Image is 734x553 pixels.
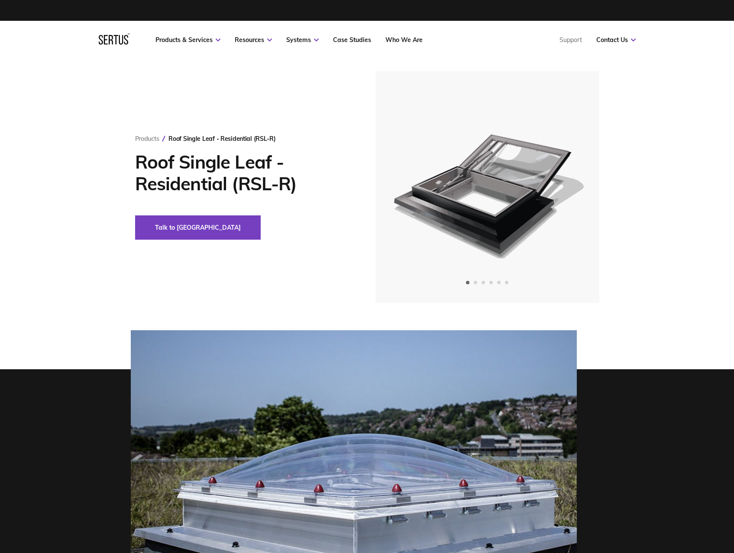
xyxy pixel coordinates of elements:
h1: Roof Single Leaf - Residential (RSL-R) [135,151,349,195]
a: Systems [286,36,319,44]
a: Who We Are [385,36,423,44]
a: Products & Services [155,36,220,44]
span: Go to slide 5 [497,281,501,284]
span: Go to slide 2 [474,281,477,284]
a: Support [559,36,582,44]
span: Go to slide 6 [505,281,508,284]
a: Resources [235,36,272,44]
span: Go to slide 3 [482,281,485,284]
a: Case Studies [333,36,371,44]
button: Talk to [GEOGRAPHIC_DATA] [135,215,261,240]
a: Products [135,135,159,143]
a: Contact Us [596,36,636,44]
span: Go to slide 4 [489,281,493,284]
